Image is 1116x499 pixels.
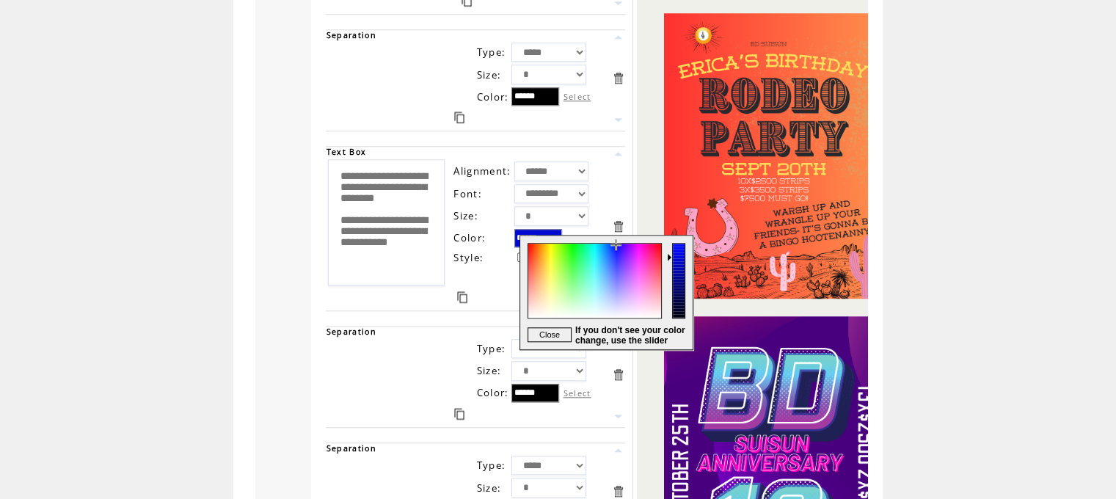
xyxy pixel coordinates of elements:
span: Size: [476,364,501,377]
span: Color: [453,231,486,244]
span: Alignment: [453,164,511,178]
span: Type: [476,342,506,355]
span: Style: [453,251,484,264]
a: Duplicate this item [457,291,467,303]
span: Separation [326,443,376,454]
a: Delete this item [611,219,625,233]
a: Move this item down [611,409,625,423]
label: Select [563,387,591,398]
a: Move this item up [611,443,625,457]
span: Separation [326,30,376,40]
span: Close [539,330,560,339]
a: Duplicate this item [454,408,464,420]
span: Color: [476,386,508,399]
img: images [664,13,884,298]
a: Duplicate this item [454,112,464,123]
span: Font: [453,187,482,200]
a: Move this item up [611,30,625,44]
span: Type: [476,459,506,472]
span: Size: [453,209,478,222]
label: Select [563,91,591,102]
span: Size: [476,481,501,495]
a: Move this item up [611,147,625,161]
span: Size: [476,68,501,81]
label: Select [566,233,594,244]
span: Type: [476,45,506,59]
span: If you don't see your color change, use the slider [575,325,693,346]
span: Text Box [326,147,366,157]
a: Delete this item [611,368,625,382]
span: Color: [476,90,508,103]
a: Move this item down [611,113,625,127]
span: Separation [326,327,376,337]
a: Delete this item [611,71,625,85]
a: Delete this item [611,484,625,498]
